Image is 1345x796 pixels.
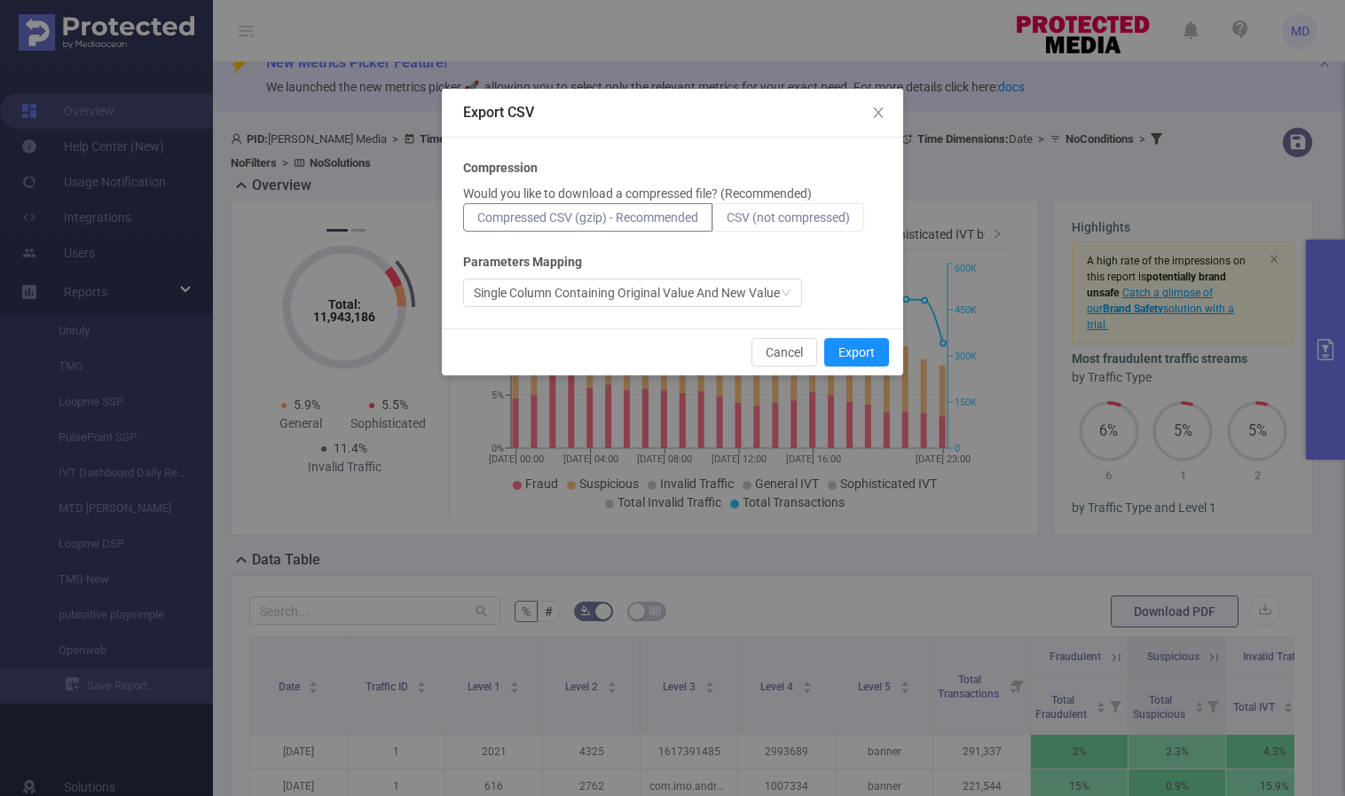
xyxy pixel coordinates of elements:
p: Would you like to download a compressed file? (Recommended) [463,185,812,203]
i: icon: down [781,288,791,300]
b: Parameters Mapping [463,253,582,272]
span: CSV (not compressed) [727,210,850,225]
button: Close [853,89,903,138]
div: Export CSV [463,103,882,122]
button: Export [824,338,889,366]
div: Single Column Containing Original Value And New Value [474,280,780,306]
i: icon: close [871,106,885,120]
button: Cancel [751,338,817,366]
span: Compressed CSV (gzip) - Recommended [477,210,698,225]
b: Compression [463,159,538,177]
